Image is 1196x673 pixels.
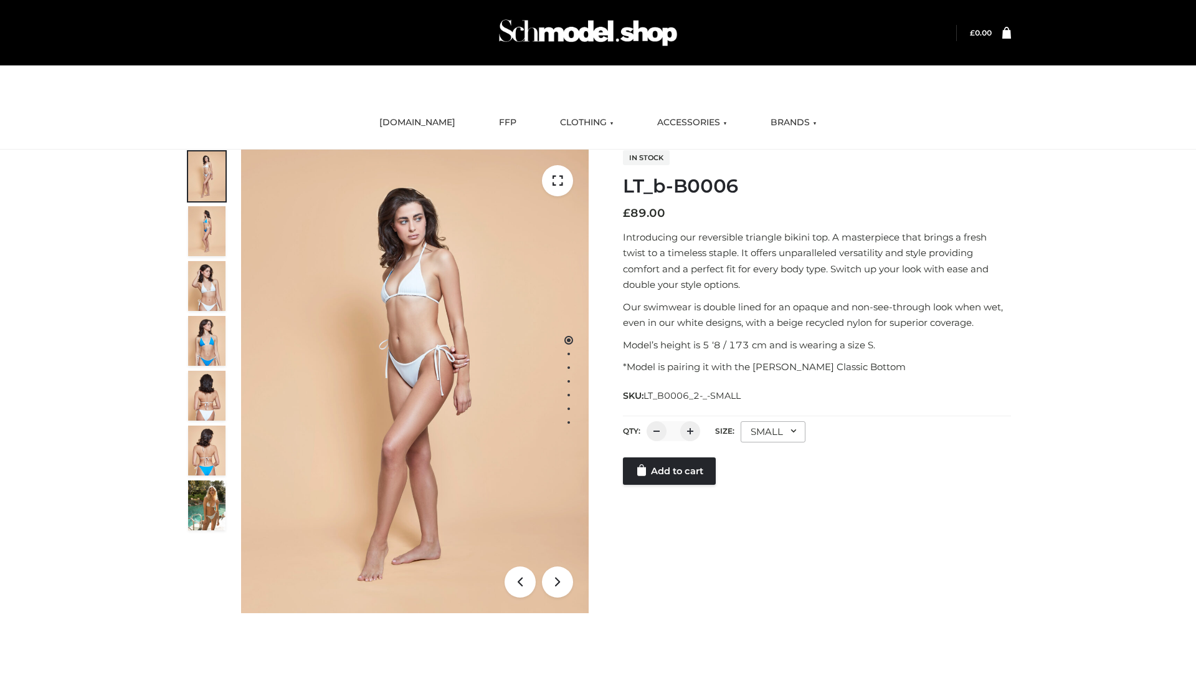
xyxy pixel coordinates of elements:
div: SMALL [741,421,805,442]
bdi: 0.00 [970,28,992,37]
span: LT_B0006_2-_-SMALL [643,390,741,401]
img: ArielClassicBikiniTop_CloudNine_AzureSky_OW114ECO_1-scaled.jpg [188,151,225,201]
img: ArielClassicBikiniTop_CloudNine_AzureSky_OW114ECO_8-scaled.jpg [188,426,225,475]
a: ACCESSORIES [648,109,736,136]
p: Introducing our reversible triangle bikini top. A masterpiece that brings a fresh twist to a time... [623,229,1011,293]
a: BRANDS [761,109,826,136]
span: £ [623,206,630,220]
label: Size: [715,426,734,436]
img: ArielClassicBikiniTop_CloudNine_AzureSky_OW114ECO_3-scaled.jpg [188,261,225,311]
a: Add to cart [623,457,716,485]
h1: LT_b-B0006 [623,175,1011,198]
img: Arieltop_CloudNine_AzureSky2.jpg [188,480,225,530]
span: In stock [623,150,670,165]
img: ArielClassicBikiniTop_CloudNine_AzureSky_OW114ECO_7-scaled.jpg [188,371,225,421]
label: QTY: [623,426,640,436]
p: Model’s height is 5 ‘8 / 173 cm and is wearing a size S. [623,337,1011,353]
p: *Model is pairing it with the [PERSON_NAME] Classic Bottom [623,359,1011,375]
a: CLOTHING [551,109,623,136]
a: FFP [490,109,526,136]
p: Our swimwear is double lined for an opaque and non-see-through look when wet, even in our white d... [623,299,1011,331]
img: ArielClassicBikiniTop_CloudNine_AzureSky_OW114ECO_4-scaled.jpg [188,316,225,366]
img: Schmodel Admin 964 [495,8,681,57]
a: [DOMAIN_NAME] [370,109,465,136]
img: ArielClassicBikiniTop_CloudNine_AzureSky_OW114ECO_2-scaled.jpg [188,206,225,256]
span: £ [970,28,975,37]
span: SKU: [623,388,742,403]
bdi: 89.00 [623,206,665,220]
img: ArielClassicBikiniTop_CloudNine_AzureSky_OW114ECO_1 [241,150,589,613]
a: £0.00 [970,28,992,37]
